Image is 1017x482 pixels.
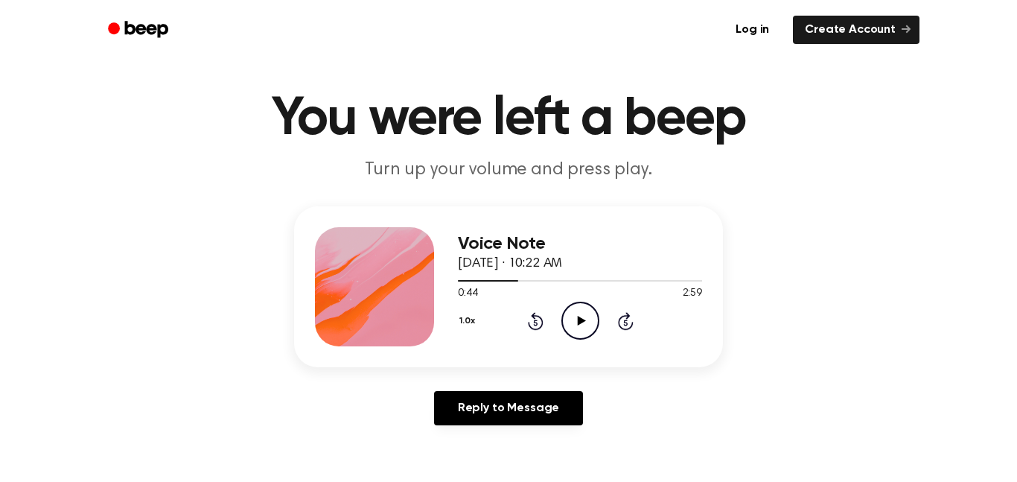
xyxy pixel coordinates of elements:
[683,286,702,302] span: 2:59
[458,234,702,254] h3: Voice Note
[793,16,919,44] a: Create Account
[223,158,794,183] p: Turn up your volume and press play.
[458,286,477,302] span: 0:44
[458,308,480,334] button: 1.0x
[721,13,784,47] a: Log in
[127,92,890,146] h1: You were left a beep
[434,391,583,425] a: Reply to Message
[458,257,562,270] span: [DATE] · 10:22 AM
[98,16,182,45] a: Beep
